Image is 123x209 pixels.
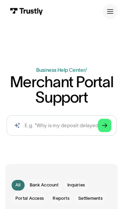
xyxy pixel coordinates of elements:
a: Business Help Center [36,67,85,73]
img: Trustly Logo [10,8,43,15]
span: Portal Access [15,195,44,202]
span: Bank Account [30,182,58,188]
a: All [12,180,25,191]
span: Inquiries [67,182,85,188]
h1: Merchant Portal Support [6,74,117,105]
div: All [15,182,21,188]
span: Reports [53,195,69,202]
input: search [6,115,117,136]
div: / [85,67,87,73]
form: Email Form [12,179,112,204]
form: Search [6,115,117,136]
span: Settlements [78,195,102,202]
